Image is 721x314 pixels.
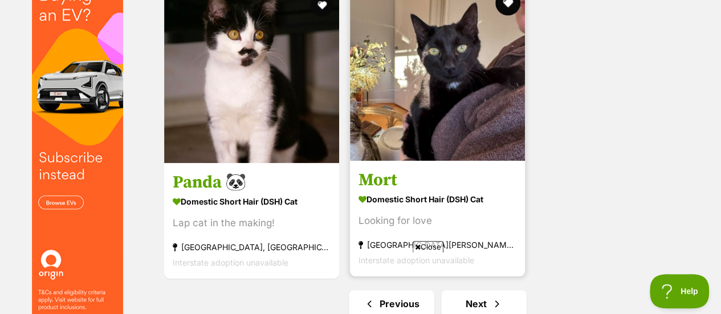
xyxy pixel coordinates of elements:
[164,163,339,279] a: Panda 🐼 Domestic Short Hair (DSH) Cat Lap cat in the making! [GEOGRAPHIC_DATA], [GEOGRAPHIC_DATA]...
[359,191,516,207] strong: Domestic Short Hair (DSH) Cat
[173,239,331,255] strong: [GEOGRAPHIC_DATA], [GEOGRAPHIC_DATA]
[173,172,331,193] h3: Panda 🐼
[359,237,516,252] strong: [GEOGRAPHIC_DATA][PERSON_NAME][GEOGRAPHIC_DATA]
[650,274,710,308] iframe: Help Scout Beacon - Open
[413,241,443,252] span: Close
[173,193,331,210] strong: Domestic Short Hair (DSH) Cat
[350,161,525,276] a: Mort Domestic Short Hair (DSH) Cat Looking for love [GEOGRAPHIC_DATA][PERSON_NAME][GEOGRAPHIC_DAT...
[359,213,516,229] div: Looking for love
[153,257,568,308] iframe: Advertisement
[173,215,331,231] div: Lap cat in the making!
[406,1,414,9] img: adc.png
[359,169,516,191] h3: Mort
